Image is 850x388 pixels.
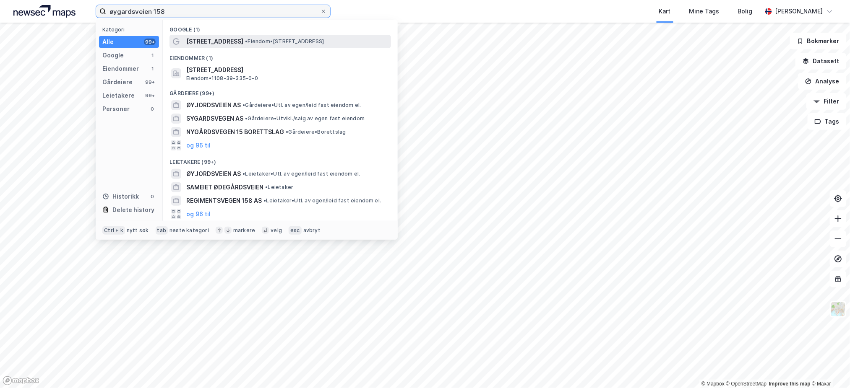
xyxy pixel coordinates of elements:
div: [PERSON_NAME] [775,6,823,16]
span: [STREET_ADDRESS] [186,65,388,75]
span: REGIMENTSVEGEN 158 AS [186,196,262,206]
span: Eiendom • 1108-39-335-0-0 [186,75,258,82]
span: [STREET_ADDRESS] [186,36,243,47]
div: 1 [149,52,156,59]
img: Z [830,301,846,317]
span: Gårdeiere • Utvikl./salg av egen fast eiendom [245,115,365,122]
a: Mapbox homepage [3,376,39,385]
div: 99+ [144,79,156,85]
button: Analyse [798,73,847,90]
div: Google (1) [163,20,398,35]
div: Alle [102,37,114,47]
div: Kontrollprogram for chat [808,348,850,388]
div: 0 [149,106,156,112]
span: • [245,38,248,44]
div: Google [102,50,124,60]
div: Kart [659,6,671,16]
button: Tags [808,113,847,130]
input: Søk på adresse, matrikkel, gårdeiere, leietakere eller personer [106,5,320,18]
div: Gårdeiere (99+) [163,83,398,98]
div: 1 [149,65,156,72]
button: Bokmerker [790,33,847,49]
div: Bolig [738,6,753,16]
div: markere [233,227,255,234]
span: Leietaker • Utl. av egen/leid fast eiendom el. [242,171,360,177]
span: • [286,129,288,135]
div: Leietakere [102,91,135,101]
span: • [242,171,245,177]
div: 0 [149,193,156,200]
span: Leietaker [265,184,293,191]
div: tab [156,226,168,235]
span: Gårdeiere • Utl. av egen/leid fast eiendom el. [242,102,361,109]
div: neste kategori [169,227,209,234]
div: velg [271,227,282,234]
div: Delete history [112,205,154,215]
span: ØYJORDSVEIEN AS [186,100,241,110]
div: Historikk [102,191,139,202]
span: SYGARDSVEGEN AS [186,114,243,124]
span: Gårdeiere • Borettslag [286,129,346,135]
img: logo.a4113a55bc3d86da70a041830d287a7e.svg [13,5,76,18]
iframe: Chat Widget [808,348,850,388]
span: Eiendom • [STREET_ADDRESS] [245,38,324,45]
span: • [265,184,268,190]
div: Gårdeiere [102,77,133,87]
a: OpenStreetMap [726,381,767,387]
button: Filter [806,93,847,110]
div: 99+ [144,92,156,99]
span: • [245,115,248,122]
button: Datasett [795,53,847,70]
div: Leietakere (99+) [163,152,398,167]
div: Mine Tags [689,6,720,16]
span: • [242,102,245,108]
span: NYGÅRDSVEGEN 15 BORETTSLAG [186,127,284,137]
a: Improve this map [769,381,811,387]
span: Leietaker • Utl. av egen/leid fast eiendom el. [263,197,381,204]
button: og 96 til [186,140,211,150]
div: esc [289,226,302,235]
div: Ctrl + k [102,226,125,235]
div: nytt søk [127,227,149,234]
div: Kategori [102,26,159,33]
div: 99+ [144,39,156,45]
a: Mapbox [701,381,725,387]
div: Personer [102,104,130,114]
button: og 96 til [186,209,211,219]
div: avbryt [303,227,321,234]
span: ØYJORDSVEIEN AS [186,169,241,179]
span: SAMEIET ØDEGÅRDSVEIEN [186,182,263,192]
div: Eiendommer [102,64,139,74]
div: Eiendommer (1) [163,48,398,63]
span: • [263,197,266,204]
